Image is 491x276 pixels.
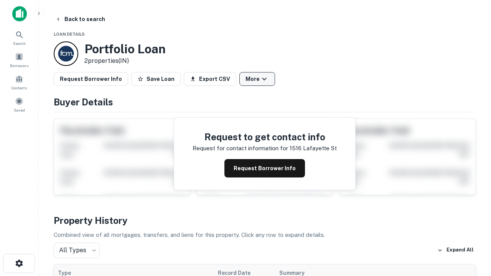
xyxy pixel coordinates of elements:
h4: Buyer Details [54,95,476,109]
a: Search [2,27,36,48]
iframe: Chat Widget [453,190,491,227]
h4: Property History [54,214,476,227]
h4: Request to get contact info [193,130,337,144]
button: Request Borrower Info [224,159,305,177]
a: Saved [2,94,36,115]
button: More [239,72,275,86]
a: Borrowers [2,49,36,70]
h3: Portfolio Loan [84,42,166,56]
button: Export CSV [184,72,236,86]
button: Save Loan [131,72,181,86]
button: Request Borrower Info [54,72,128,86]
span: Search [13,40,26,46]
button: Expand All [435,245,476,256]
span: Loan Details [54,32,85,36]
a: Contacts [2,72,36,92]
p: 1516 lafayette st [290,144,337,153]
img: capitalize-icon.png [12,6,27,21]
p: 2 properties (IN) [84,56,166,66]
span: Contacts [12,85,27,91]
button: Back to search [52,12,108,26]
span: Borrowers [10,62,28,69]
p: Combined view of all mortgages, transfers, and liens for this property. Click any row to expand d... [54,230,476,240]
span: Saved [14,107,25,113]
p: Request for contact information for [193,144,288,153]
div: All Types [54,243,100,258]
